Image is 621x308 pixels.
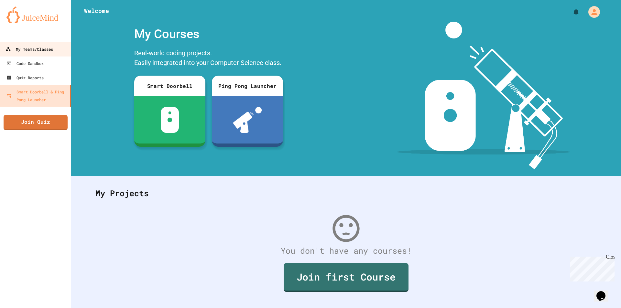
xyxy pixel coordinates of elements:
[131,22,286,47] div: My Courses
[89,181,603,206] div: My Projects
[6,6,65,23] img: logo-orange.svg
[134,76,205,96] div: Smart Doorbell
[161,107,179,133] img: sdb-white.svg
[6,74,44,81] div: Quiz Reports
[233,107,262,133] img: ppl-with-ball.png
[397,22,570,169] img: banner-image-my-projects.png
[582,5,602,19] div: My Account
[6,88,67,103] div: Smart Doorbell & Ping Pong Launcher
[89,245,603,257] div: You don't have any courses!
[567,254,615,281] iframe: chat widget
[594,282,615,302] iframe: chat widget
[6,59,44,67] div: Code Sandbox
[560,6,582,17] div: My Notifications
[284,263,409,292] a: Join first Course
[5,45,53,53] div: My Teams/Classes
[4,115,68,130] a: Join Quiz
[131,47,286,71] div: Real-world coding projects. Easily integrated into your Computer Science class.
[3,3,45,41] div: Chat with us now!Close
[212,76,283,96] div: Ping Pong Launcher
